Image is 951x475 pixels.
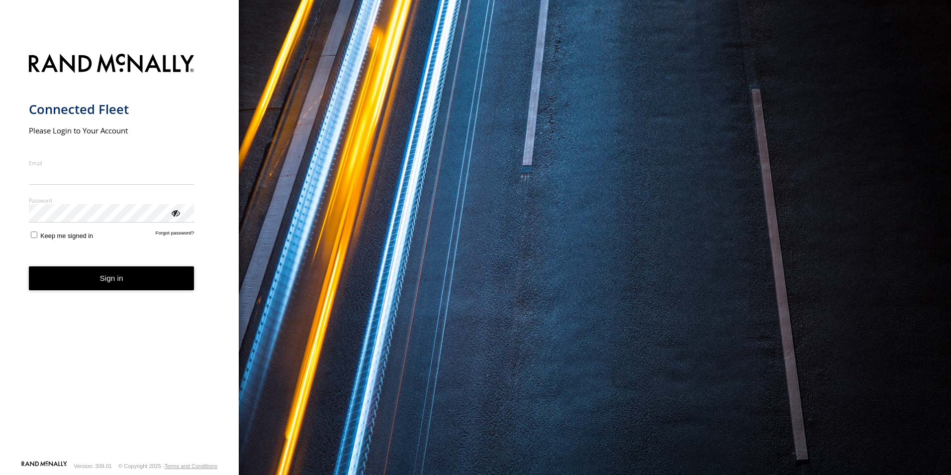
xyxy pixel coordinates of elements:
[29,197,194,204] label: Password
[29,52,194,77] img: Rand McNally
[165,463,217,469] a: Terms and Conditions
[170,208,180,218] div: ViewPassword
[21,461,67,471] a: Visit our Website
[31,232,37,238] input: Keep me signed in
[29,101,194,118] h1: Connected Fleet
[29,266,194,291] button: Sign in
[29,125,194,135] h2: Please Login to Your Account
[40,232,93,239] span: Keep me signed in
[74,463,112,469] div: Version: 309.01
[156,230,194,239] a: Forgot password?
[118,463,217,469] div: © Copyright 2025 -
[29,159,194,167] label: Email
[29,48,210,460] form: main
